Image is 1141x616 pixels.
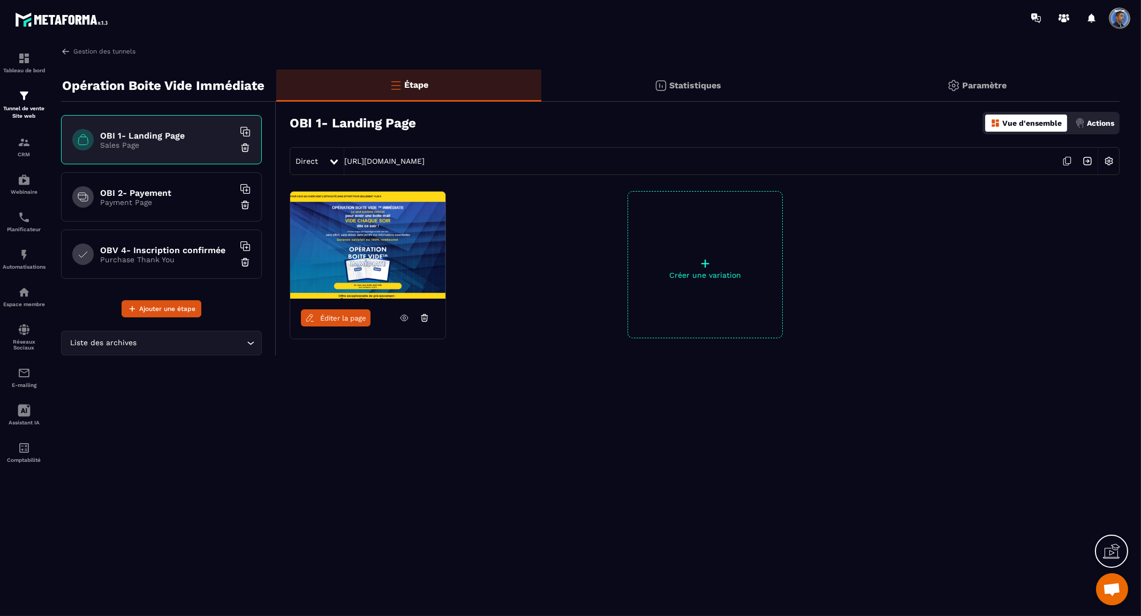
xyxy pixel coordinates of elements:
[240,200,251,210] img: trash
[100,141,234,149] p: Sales Page
[628,271,782,279] p: Créer une variation
[18,286,31,299] img: automations
[296,157,318,165] span: Direct
[1075,118,1085,128] img: actions.d6e523a2.png
[3,359,46,396] a: emailemailE-mailing
[240,257,251,268] img: trash
[3,264,46,270] p: Automatisations
[3,105,46,120] p: Tunnel de vente Site web
[61,47,135,56] a: Gestion des tunnels
[100,245,234,255] h6: OBV 4- Inscription confirmée
[68,337,139,349] span: Liste des archives
[3,457,46,463] p: Comptabilité
[240,142,251,153] img: trash
[3,226,46,232] p: Planificateur
[3,165,46,203] a: automationsautomationsWebinaire
[62,75,265,96] p: Opération Boite Vide Immédiate
[405,80,429,90] p: Étape
[670,80,722,90] p: Statistiques
[3,67,46,73] p: Tableau de bord
[18,173,31,186] img: automations
[15,10,111,29] img: logo
[3,44,46,81] a: formationformationTableau de bord
[628,256,782,271] p: +
[290,116,416,131] h3: OBI 1- Landing Page
[3,151,46,157] p: CRM
[100,198,234,207] p: Payment Page
[18,136,31,149] img: formation
[18,323,31,336] img: social-network
[3,240,46,278] a: automationsautomationsAutomatisations
[18,442,31,454] img: accountant
[3,315,46,359] a: social-networksocial-networkRéseaux Sociaux
[18,89,31,102] img: formation
[100,131,234,141] h6: OBI 1- Landing Page
[18,248,31,261] img: automations
[18,52,31,65] img: formation
[1096,573,1128,605] div: Ouvrir le chat
[3,396,46,434] a: Assistant IA
[654,79,667,92] img: stats.20deebd0.svg
[1099,151,1119,171] img: setting-w.858f3a88.svg
[290,192,445,299] img: image
[3,301,46,307] p: Espace membre
[991,118,1000,128] img: dashboard-orange.40269519.svg
[344,157,425,165] a: [URL][DOMAIN_NAME]
[3,339,46,351] p: Réseaux Sociaux
[3,128,46,165] a: formationformationCRM
[3,434,46,471] a: accountantaccountantComptabilité
[1077,151,1098,171] img: arrow-next.bcc2205e.svg
[1087,119,1114,127] p: Actions
[963,80,1007,90] p: Paramètre
[3,203,46,240] a: schedulerschedulerPlanificateur
[139,303,195,314] span: Ajouter une étape
[3,278,46,315] a: automationsautomationsEspace membre
[18,211,31,224] img: scheduler
[3,189,46,195] p: Webinaire
[18,367,31,379] img: email
[61,47,71,56] img: arrow
[122,300,201,317] button: Ajouter une étape
[389,79,402,92] img: bars-o.4a397970.svg
[320,314,366,322] span: Éditer la page
[3,81,46,128] a: formationformationTunnel de vente Site web
[61,331,262,355] div: Search for option
[3,382,46,388] p: E-mailing
[947,79,960,92] img: setting-gr.5f69749f.svg
[1002,119,1062,127] p: Vue d'ensemble
[100,255,234,264] p: Purchase Thank You
[100,188,234,198] h6: OBI 2- Payement
[301,309,371,326] a: Éditer la page
[3,420,46,425] p: Assistant IA
[139,337,244,349] input: Search for option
